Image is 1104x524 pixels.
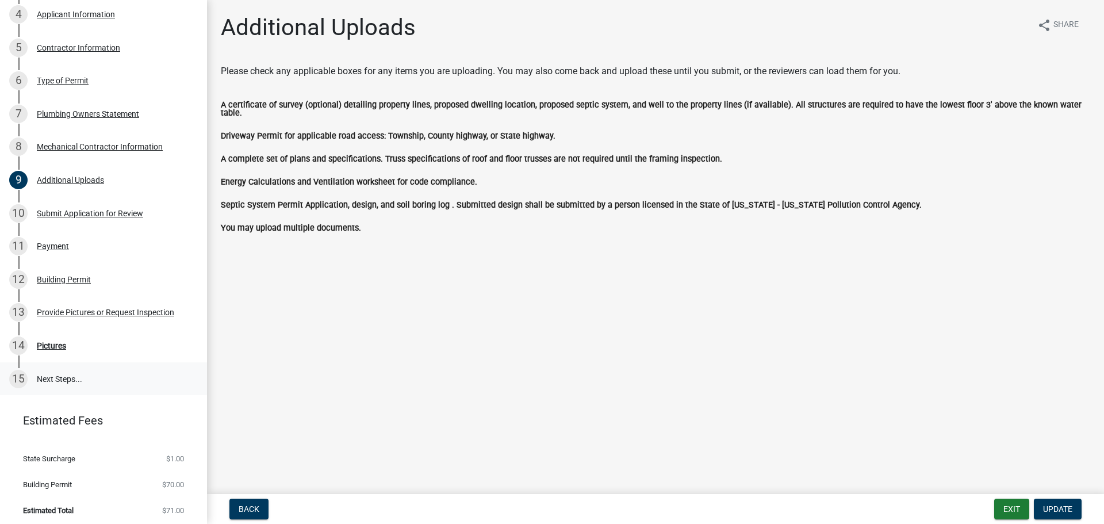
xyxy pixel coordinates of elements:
[9,171,28,189] div: 9
[162,507,184,514] span: $71.00
[221,178,477,186] label: Energy Calculations and Ventilation worksheet for code compliance.
[9,237,28,255] div: 11
[9,71,28,90] div: 6
[37,44,120,52] div: Contractor Information
[9,105,28,123] div: 7
[1037,18,1051,32] i: share
[23,507,74,514] span: Estimated Total
[221,201,922,209] label: Septic System Permit Application, design, and soil boring log . Submitted design shall be submitt...
[221,155,722,163] label: A complete set of plans and specifications. Truss specifications of roof and floor trusses are no...
[9,336,28,355] div: 14
[9,370,28,388] div: 15
[9,409,189,432] a: Estimated Fees
[221,64,1090,92] p: Please check any applicable boxes for any items you are uploading. You may also come back and upl...
[162,481,184,488] span: $70.00
[37,10,115,18] div: Applicant Information
[221,14,416,41] h1: Additional Uploads
[37,110,139,118] div: Plumbing Owners Statement
[23,481,72,488] span: Building Permit
[1034,499,1082,519] button: Update
[239,504,259,514] span: Back
[221,101,1090,118] label: A certificate of survey (optional) detailing property lines, proposed dwelling location, proposed...
[9,204,28,223] div: 10
[9,5,28,24] div: 4
[1043,504,1072,514] span: Update
[994,499,1029,519] button: Exit
[9,39,28,57] div: 5
[9,270,28,289] div: 12
[37,77,89,85] div: Type of Permit
[37,143,163,151] div: Mechanical Contractor Information
[229,499,269,519] button: Back
[221,132,555,140] label: Driveway Permit for applicable road access: Township, County highway, or State highway.
[1028,14,1088,36] button: shareShare
[166,455,184,462] span: $1.00
[221,224,361,232] label: You may upload multiple documents.
[37,176,104,184] div: Additional Uploads
[37,209,143,217] div: Submit Application for Review
[37,342,66,350] div: Pictures
[37,242,69,250] div: Payment
[23,455,75,462] span: State Surcharge
[1053,18,1079,32] span: Share
[9,303,28,322] div: 13
[9,137,28,156] div: 8
[37,308,174,316] div: Provide Pictures or Request Inspection
[37,276,91,284] div: Building Permit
